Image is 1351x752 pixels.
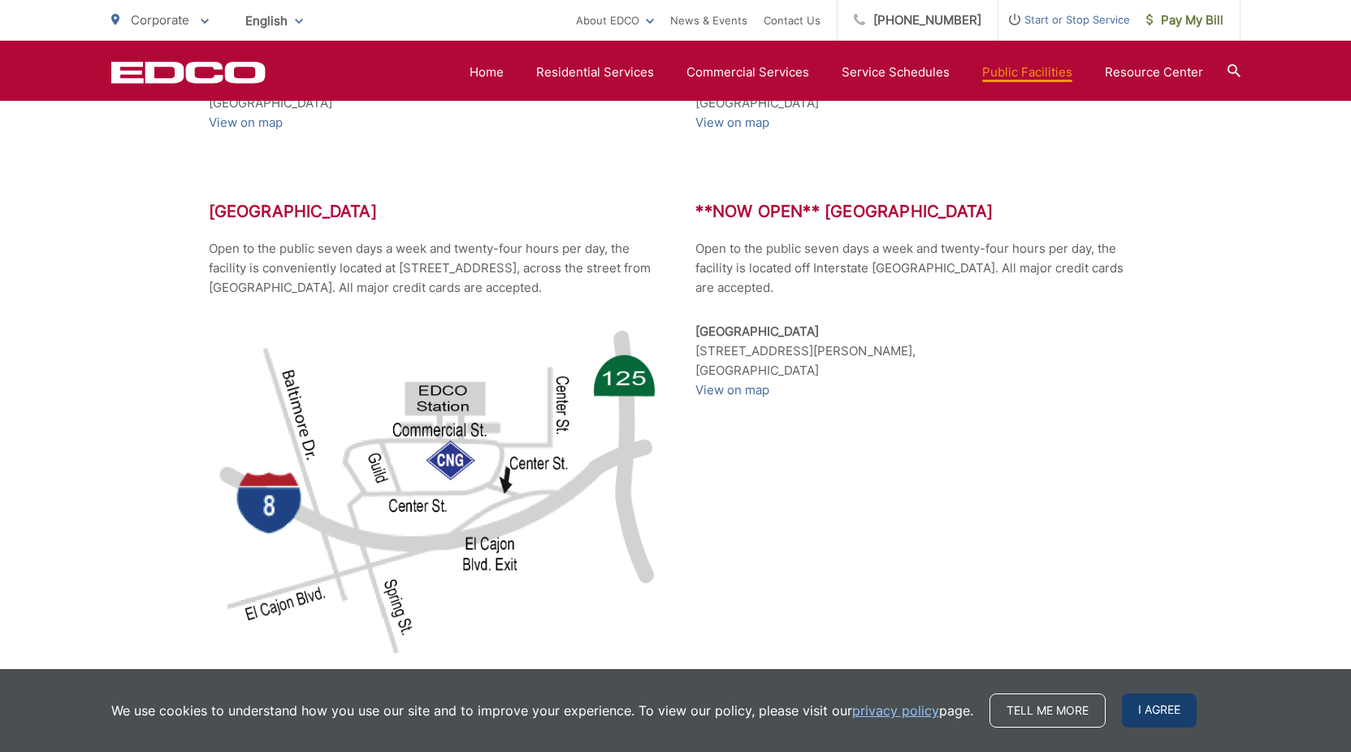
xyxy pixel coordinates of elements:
h3: [GEOGRAPHIC_DATA] [209,202,656,221]
span: I agree [1122,693,1197,728]
a: privacy policy [852,701,939,720]
span: English [233,7,315,35]
p: We use cookies to understand how you use our site and to improve your experience. To view our pol... [111,701,973,720]
a: Home [470,63,504,82]
a: View on map [695,113,769,133]
a: News & Events [670,11,747,30]
strong: [GEOGRAPHIC_DATA] [695,324,819,339]
a: View on map [209,113,283,133]
a: Commercial Services [686,63,809,82]
p: Open to the public seven days a week and twenty-four hours per day, the facility is conveniently ... [209,239,656,298]
a: Public Facilities [982,63,1072,82]
a: View on map [695,380,769,400]
a: Tell me more [989,693,1106,728]
p: Open to the public seven days a week and twenty-four hours per day, the facility is located off I... [695,239,1142,298]
span: Pay My Bill [1146,11,1223,30]
a: Residential Services [536,63,654,82]
a: Service Schedules [842,63,950,82]
a: Contact Us [764,11,821,30]
a: About EDCO [576,11,654,30]
a: Resource Center [1105,63,1203,82]
h3: **NOW OPEN** [GEOGRAPHIC_DATA] [695,202,1142,221]
a: EDCD logo. Return to the homepage. [111,61,266,84]
p: [STREET_ADDRESS][PERSON_NAME], [GEOGRAPHIC_DATA] [695,322,1142,400]
span: Corporate [131,12,189,28]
